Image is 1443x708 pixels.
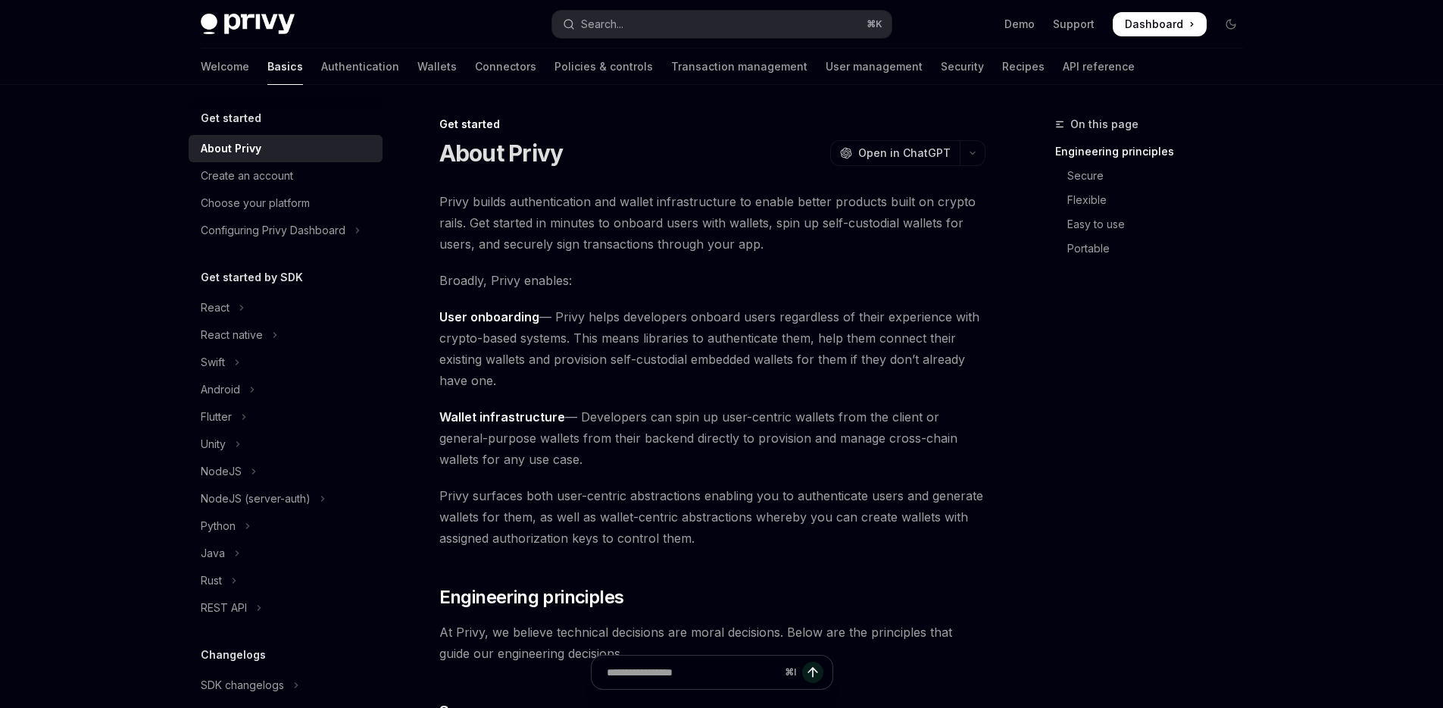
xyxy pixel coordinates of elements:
[201,381,240,399] div: Android
[1055,212,1255,237] a: Easy to use
[671,49,807,85] a: Transaction management
[439,485,985,549] span: Privy surfaces both user-centric abstractions enabling you to authenticate users and generate wal...
[607,656,779,689] input: Ask a question...
[189,217,383,244] button: Toggle Configuring Privy Dashboard section
[1125,17,1183,32] span: Dashboard
[189,190,383,217] a: Choose your platform
[1004,17,1035,32] a: Demo
[201,353,225,371] div: Swift
[1070,115,1138,133] span: On this page
[552,11,892,38] button: Open search
[201,599,247,617] div: REST API
[201,544,225,562] div: Java
[189,135,383,162] a: About Privy
[189,376,383,403] button: Toggle Android section
[439,585,624,609] span: Engineering principles
[439,306,985,391] span: — Privy helps developers onboard users regardless of their experience with crypto-based systems. ...
[201,676,284,694] div: SDK changelogs
[201,109,261,127] h5: Get started
[201,299,230,317] div: React
[189,512,383,540] button: Toggle Python section
[201,139,261,158] div: About Privy
[201,326,263,344] div: React native
[201,490,311,508] div: NodeJS (server-auth)
[439,406,985,470] span: — Developers can spin up user-centric wallets from the client or general-purpose wallets from the...
[189,294,383,321] button: Toggle React section
[802,662,823,683] button: Send message
[581,15,623,33] div: Search...
[201,221,345,240] div: Configuring Privy Dashboard
[1113,12,1207,36] a: Dashboard
[439,117,985,132] div: Get started
[439,622,985,664] span: At Privy, we believe technical decisions are moral decisions. Below are the principles that guide...
[267,49,303,85] a: Basics
[189,485,383,512] button: Toggle NodeJS (server-auth) section
[189,594,383,622] button: Toggle REST API section
[201,646,266,664] h5: Changelogs
[1053,17,1095,32] a: Support
[1002,49,1045,85] a: Recipes
[439,409,565,424] strong: Wallet infrastructure
[830,140,960,166] button: Open in ChatGPT
[475,49,536,85] a: Connectors
[201,408,232,426] div: Flutter
[1055,237,1255,261] a: Portable
[201,517,236,535] div: Python
[321,49,399,85] a: Authentication
[417,49,457,85] a: Wallets
[201,194,310,212] div: Choose your platform
[189,458,383,485] button: Toggle NodeJS section
[201,462,242,481] div: NodeJS
[554,49,653,85] a: Policies & controls
[201,14,295,35] img: dark logo
[201,572,222,590] div: Rust
[189,567,383,594] button: Toggle Rust section
[201,49,249,85] a: Welcome
[1055,164,1255,188] a: Secure
[189,431,383,458] button: Toggle Unity section
[826,49,923,85] a: User management
[439,270,985,291] span: Broadly, Privy enables:
[439,191,985,255] span: Privy builds authentication and wallet infrastructure to enable better products built on crypto r...
[189,540,383,567] button: Toggle Java section
[201,268,303,287] h5: Get started by SDK
[439,139,564,167] h1: About Privy
[439,309,539,324] strong: User onboarding
[189,349,383,376] button: Toggle Swift section
[941,49,984,85] a: Security
[201,435,226,453] div: Unity
[1055,188,1255,212] a: Flexible
[1219,12,1243,36] button: Toggle dark mode
[1055,139,1255,164] a: Engineering principles
[867,18,882,30] span: ⌘ K
[189,403,383,431] button: Toggle Flutter section
[201,167,293,185] div: Create an account
[189,321,383,349] button: Toggle React native section
[1063,49,1135,85] a: API reference
[189,162,383,190] a: Create an account
[189,672,383,699] button: Toggle SDK changelogs section
[858,146,951,161] span: Open in ChatGPT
